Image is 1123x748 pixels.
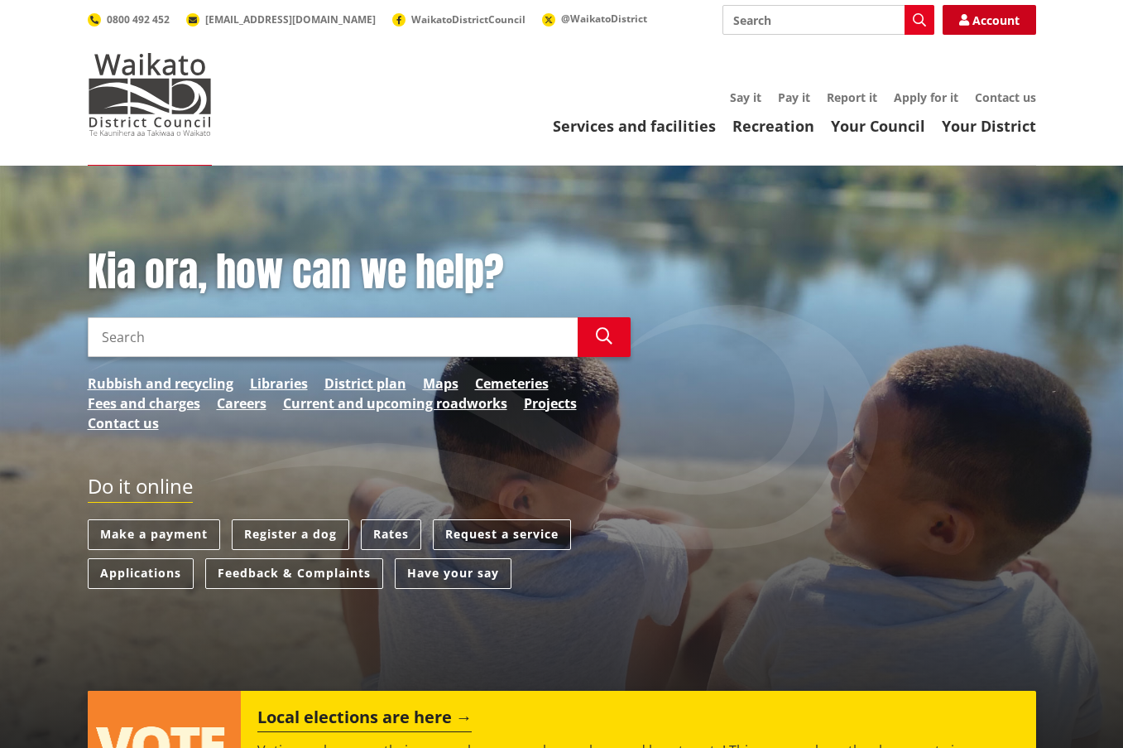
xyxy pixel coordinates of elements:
[257,707,472,732] h2: Local elections are here
[975,89,1036,105] a: Contact us
[730,89,761,105] a: Say it
[553,116,716,136] a: Services and facilities
[778,89,810,105] a: Pay it
[392,12,526,27] a: WaikatoDistrictCouncil
[361,519,421,550] a: Rates
[205,12,376,27] span: [EMAIL_ADDRESS][DOMAIN_NAME]
[88,413,159,433] a: Contact us
[88,475,193,504] h2: Do it online
[542,12,647,26] a: @WaikatoDistrict
[894,89,958,105] a: Apply for it
[433,519,571,550] a: Request a service
[283,393,507,413] a: Current and upcoming roadworks
[722,5,934,35] input: Search input
[942,116,1036,136] a: Your District
[88,12,170,27] a: 0800 492 452
[88,374,233,393] a: Rubbish and recycling
[324,374,406,393] a: District plan
[827,89,877,105] a: Report it
[88,519,220,550] a: Make a payment
[1047,678,1106,738] iframe: Messenger Launcher
[186,12,376,27] a: [EMAIL_ADDRESS][DOMAIN_NAME]
[88,558,194,589] a: Applications
[524,393,577,413] a: Projects
[232,519,349,550] a: Register a dog
[88,393,200,413] a: Fees and charges
[395,558,511,589] a: Have your say
[107,12,170,27] span: 0800 492 452
[88,53,212,136] img: Waikato District Council - Te Kaunihera aa Takiwaa o Waikato
[250,374,308,393] a: Libraries
[831,116,925,136] a: Your Council
[88,317,578,357] input: Search input
[88,249,631,297] h1: Kia ora, how can we help?
[561,12,647,26] span: @WaikatoDistrict
[423,374,458,393] a: Maps
[411,12,526,27] span: WaikatoDistrictCouncil
[943,5,1036,35] a: Account
[475,374,549,393] a: Cemeteries
[217,393,266,413] a: Careers
[732,116,814,136] a: Recreation
[205,558,383,589] a: Feedback & Complaints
